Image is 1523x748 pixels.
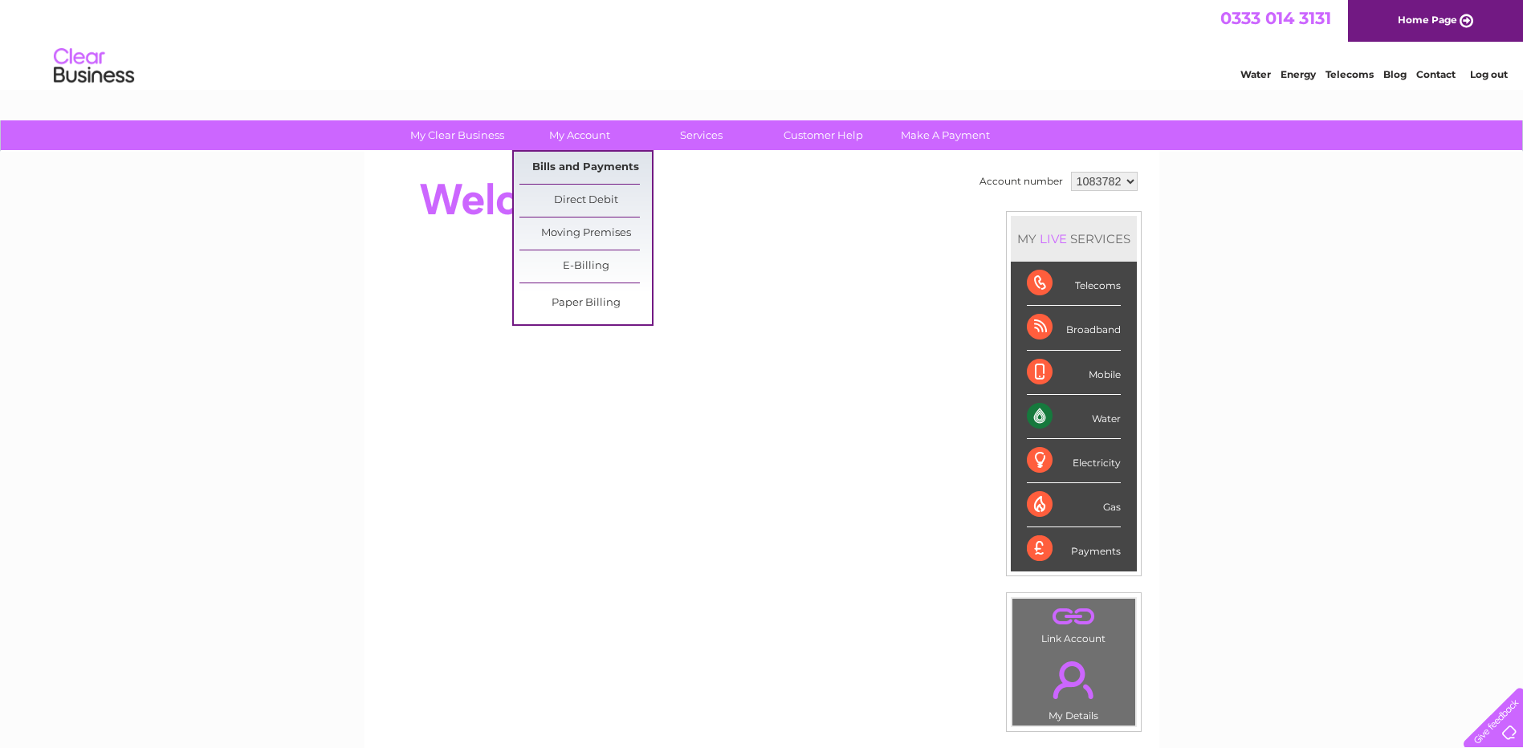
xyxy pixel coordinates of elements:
[975,168,1067,195] td: Account number
[519,250,652,283] a: E-Billing
[757,120,890,150] a: Customer Help
[1027,439,1121,483] div: Electricity
[519,287,652,319] a: Paper Billing
[1027,527,1121,571] div: Payments
[519,217,652,250] a: Moving Premises
[1027,483,1121,527] div: Gas
[519,185,652,217] a: Direct Debit
[1016,652,1131,708] a: .
[1325,68,1374,80] a: Telecoms
[1027,262,1121,306] div: Telecoms
[1016,603,1131,631] a: .
[1240,68,1271,80] a: Water
[519,152,652,184] a: Bills and Payments
[1383,68,1407,80] a: Blog
[53,42,135,91] img: logo.png
[1036,231,1070,246] div: LIVE
[1416,68,1456,80] a: Contact
[1027,351,1121,395] div: Mobile
[383,9,1142,78] div: Clear Business is a trading name of Verastar Limited (registered in [GEOGRAPHIC_DATA] No. 3667643...
[635,120,768,150] a: Services
[1012,648,1136,726] td: My Details
[1012,598,1136,648] td: Link Account
[391,120,523,150] a: My Clear Business
[1220,8,1331,28] a: 0333 014 3131
[513,120,645,150] a: My Account
[879,120,1012,150] a: Make A Payment
[1281,68,1316,80] a: Energy
[1011,216,1137,262] div: MY SERVICES
[1470,68,1508,80] a: Log out
[1027,306,1121,350] div: Broadband
[1027,395,1121,439] div: Water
